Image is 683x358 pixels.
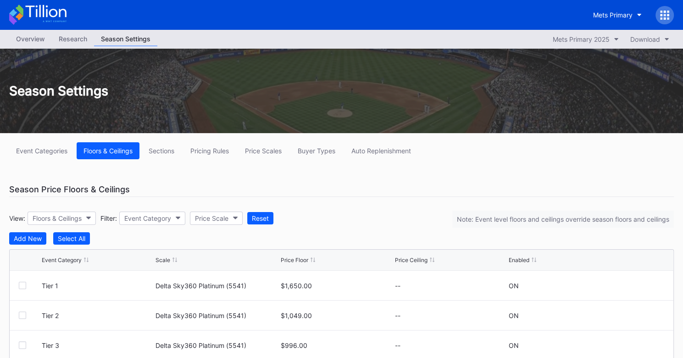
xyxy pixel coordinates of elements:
div: Overview [9,32,52,45]
div: Sections [149,147,174,155]
button: Pricing Rules [183,142,236,159]
div: $1,650.00 [281,282,392,290]
button: Event Categories [9,142,74,159]
div: Filter: [100,214,117,222]
div: Download [630,35,660,43]
button: Event Category [119,212,185,225]
div: Floors & Ceilings [33,214,82,222]
div: Mets Primary [593,11,633,19]
button: Auto Replenishment [344,142,418,159]
div: Tier 2 [42,312,153,319]
div: Floors & Ceilings [83,147,133,155]
div: Buyer Types [298,147,335,155]
button: Mets Primary [586,6,649,23]
div: Enabled [509,257,529,263]
button: Reset [247,212,273,224]
div: $1,049.00 [281,312,392,319]
div: Event Categories [16,147,67,155]
button: Floors & Ceilings [77,142,139,159]
div: Note: Event level floors and ceilings override season floors and ceilings [452,211,674,228]
div: Tier 3 [42,341,153,349]
button: Floors & Ceilings [28,212,96,225]
button: Price Scale [190,212,243,225]
div: Event Category [124,214,171,222]
a: Overview [9,32,52,46]
div: Add New [14,235,42,242]
a: Research [52,32,94,46]
div: Select All [58,235,85,242]
div: -- [395,282,506,290]
div: Price Ceiling [395,257,428,263]
div: Delta Sky360 Platinum (5541) [155,282,278,290]
div: ON [509,341,519,349]
button: Mets Primary 2025 [548,33,623,45]
button: Sections [142,142,181,159]
div: -- [395,312,506,319]
div: Delta Sky360 Platinum (5541) [155,312,278,319]
div: Research [52,32,94,45]
button: Download [626,33,674,45]
div: Event Category [42,257,82,263]
button: Buyer Types [291,142,342,159]
div: Auto Replenishment [351,147,411,155]
div: Pricing Rules [190,147,229,155]
div: Price Scale [195,214,228,222]
div: Scale [155,257,170,263]
div: ON [509,312,519,319]
div: Price Scales [245,147,282,155]
a: Season Settings [94,32,157,46]
div: Mets Primary 2025 [553,35,610,43]
div: ON [509,282,519,290]
div: Reset [252,214,269,222]
div: $996.00 [281,341,392,349]
button: Price Scales [238,142,289,159]
div: View: [9,214,25,222]
div: Delta Sky360 Platinum (5541) [155,341,278,349]
div: -- [395,341,506,349]
div: Season Price Floors & Ceilings [9,182,674,197]
button: Add New [9,232,46,245]
div: Tier 1 [42,282,153,290]
div: Price Floor [281,257,308,263]
button: Select All [53,232,90,245]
